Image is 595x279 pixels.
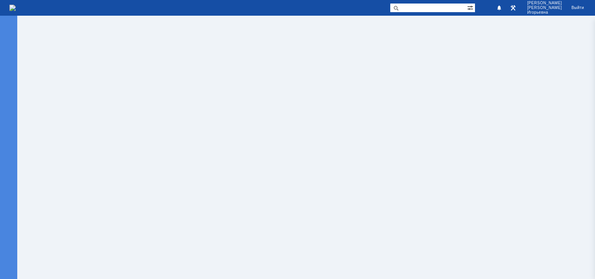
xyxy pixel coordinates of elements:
[9,5,16,11] img: logo
[9,5,16,11] a: Перейти на домашнюю страницу
[527,10,562,15] span: Игорьевна
[467,4,475,11] span: Расширенный поиск
[527,5,562,10] span: [PERSON_NAME]
[508,3,518,13] a: Перейти в интерфейс администратора
[527,1,562,5] span: [PERSON_NAME]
